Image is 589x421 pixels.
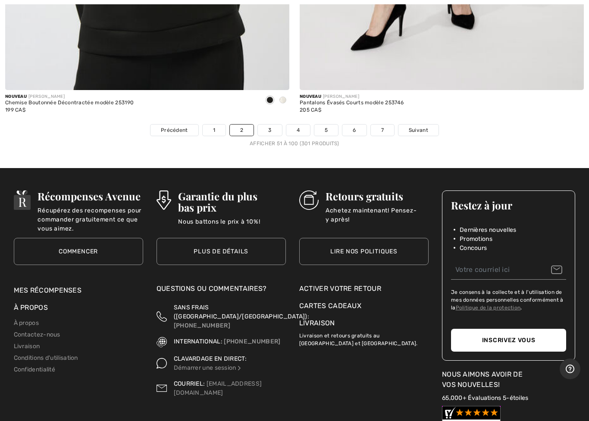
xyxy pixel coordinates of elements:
[299,328,429,347] p: Livraison et retours gratuits au [GEOGRAPHIC_DATA] et [GEOGRAPHIC_DATA].
[299,190,319,210] img: Retours gratuits
[157,238,286,265] a: Plus de détails
[460,234,492,243] span: Promotions
[174,380,205,387] span: COURRIEL:
[14,331,60,338] a: Contactez-nous
[157,284,286,298] div: Questions ou commentaires?
[14,354,78,362] a: Conditions d'utilisation
[230,125,254,136] a: 2
[14,343,40,350] a: Livraison
[451,260,567,280] input: Votre courriel ici
[161,126,188,134] span: Précédent
[157,354,167,372] img: Clavardage en direct
[371,125,394,136] a: 7
[276,94,289,108] div: Off White
[460,225,517,234] span: Dernières nouvelles
[560,359,580,380] iframe: Ouvre un widget dans lequel vous pouvez trouver plus d’informations
[157,379,167,397] img: Contact us
[178,217,286,234] p: Nous battons le prix à 10%!
[442,394,529,402] a: 65,000+ Évaluations 5-étoiles
[224,338,280,345] a: [PHONE_NUMBER]
[300,107,321,113] span: 205 CA$
[398,125,439,136] a: Suivant
[342,125,366,136] a: 6
[14,319,39,327] a: À propos
[157,190,171,210] img: Garantie du plus bas prix
[174,355,247,362] span: CLAVARDAGE EN DIRECT:
[456,305,521,311] a: Politique de la protection
[286,125,310,136] a: 4
[451,329,567,352] button: Inscrivez vous
[5,100,134,106] div: Chemise Boutonnée Décontractée modèle 253190
[157,303,167,330] img: Sans Frais (Canada/EU)
[203,125,226,136] a: 1
[38,206,143,223] p: Récupérez des recompenses pour commander gratuitement ce que vous aimez.
[157,337,167,347] img: International
[5,94,27,99] span: Nouveau
[14,366,56,373] a: Confidentialité
[314,125,338,136] a: 5
[326,206,429,223] p: Achetez maintenant! Pensez-y après!
[174,380,262,396] a: [EMAIL_ADDRESS][DOMAIN_NAME]
[299,301,429,311] a: Cartes Cadeaux
[299,238,429,265] a: Lire nos politiques
[300,94,404,100] div: [PERSON_NAME]
[178,190,286,213] h3: Garantie du plus bas prix
[299,319,335,327] a: Livraison
[326,190,429,202] h3: Retours gratuits
[174,304,309,320] span: SANS FRAIS ([GEOGRAPHIC_DATA]/[GEOGRAPHIC_DATA]):
[258,125,282,136] a: 3
[174,364,242,371] a: Démarrer une session
[409,126,428,134] span: Suivant
[174,322,230,329] a: [PHONE_NUMBER]
[263,94,276,108] div: Black
[150,125,198,136] a: Précédent
[14,302,143,317] div: À propos
[460,243,487,253] span: Concours
[300,100,404,106] div: Pantalons Évasés Courts modèle 253746
[236,365,242,371] img: Clavardage en direct
[442,369,576,390] div: Nous aimons avoir de vos nouvelles!
[451,200,567,211] h3: Restez à jour
[300,94,321,99] span: Nouveau
[451,288,567,312] label: Je consens à la collecte et à l'utilisation de mes données personnelles conformément à la .
[174,338,222,345] span: INTERNATIONAL:
[5,94,134,100] div: [PERSON_NAME]
[14,286,82,294] a: Mes récompenses
[14,238,143,265] a: Commencer
[5,107,25,113] span: 199 CA$
[38,190,143,202] h3: Récompenses Avenue
[14,190,31,210] img: Récompenses Avenue
[299,284,429,294] a: Activer votre retour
